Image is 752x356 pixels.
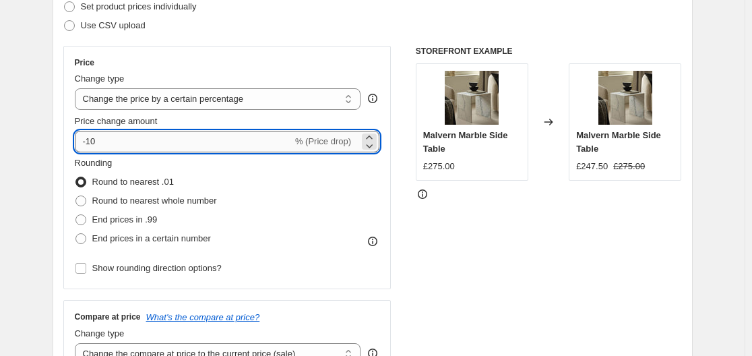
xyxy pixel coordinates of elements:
[92,233,211,243] span: End prices in a certain number
[75,158,113,168] span: Rounding
[75,311,141,322] h3: Compare at price
[576,160,608,173] div: £247.50
[598,71,652,125] img: 24.10.25_LL_Malvern_Marble_Side_Table_A_014_80x.jpg
[92,263,222,273] span: Show rounding direction options?
[613,160,645,173] strike: £275.00
[92,196,217,206] span: Round to nearest whole number
[366,92,379,105] div: help
[75,328,125,338] span: Change type
[423,130,508,154] span: Malvern Marble Side Table
[445,71,499,125] img: 24.10.25_LL_Malvern_Marble_Side_Table_A_014_80x.jpg
[423,160,455,173] div: £275.00
[576,130,661,154] span: Malvern Marble Side Table
[92,214,158,225] span: End prices in .99
[81,1,197,11] span: Set product prices individually
[75,57,94,68] h3: Price
[146,312,260,322] button: What's the compare at price?
[416,46,682,57] h6: STOREFRONT EXAMPLE
[81,20,146,30] span: Use CSV upload
[295,136,351,146] span: % (Price drop)
[75,116,158,126] span: Price change amount
[92,177,174,187] span: Round to nearest .01
[75,131,292,152] input: -15
[75,73,125,84] span: Change type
